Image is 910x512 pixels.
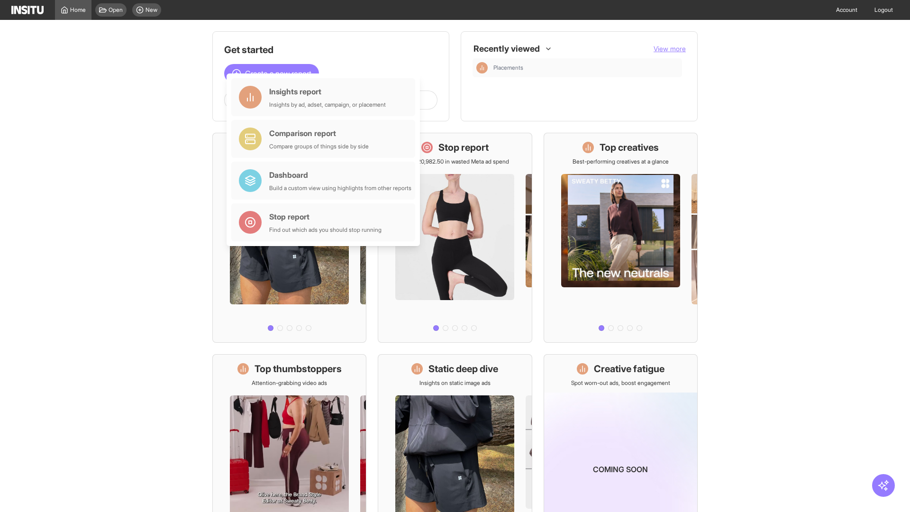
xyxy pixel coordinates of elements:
[600,141,659,154] h1: Top creatives
[400,158,509,165] p: Save £20,982.50 in wasted Meta ad spend
[269,226,382,234] div: Find out which ads you should stop running
[11,6,44,14] img: Logo
[269,128,369,139] div: Comparison report
[224,43,437,56] h1: Get started
[419,379,491,387] p: Insights on static image ads
[544,133,698,343] a: Top creativesBest-performing creatives at a glance
[493,64,678,72] span: Placements
[109,6,123,14] span: Open
[428,362,498,375] h1: Static deep dive
[252,379,327,387] p: Attention-grabbing video ads
[224,64,319,83] button: Create a new report
[212,133,366,343] a: What's live nowSee all active ads instantly
[378,133,532,343] a: Stop reportSave £20,982.50 in wasted Meta ad spend
[269,101,386,109] div: Insights by ad, adset, campaign, or placement
[654,44,686,54] button: View more
[654,45,686,53] span: View more
[255,362,342,375] h1: Top thumbstoppers
[438,141,489,154] h1: Stop report
[245,68,311,79] span: Create a new report
[269,143,369,150] div: Compare groups of things side by side
[269,169,411,181] div: Dashboard
[476,62,488,73] div: Insights
[573,158,669,165] p: Best-performing creatives at a glance
[269,211,382,222] div: Stop report
[146,6,157,14] span: New
[70,6,86,14] span: Home
[493,64,523,72] span: Placements
[269,184,411,192] div: Build a custom view using highlights from other reports
[269,86,386,97] div: Insights report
